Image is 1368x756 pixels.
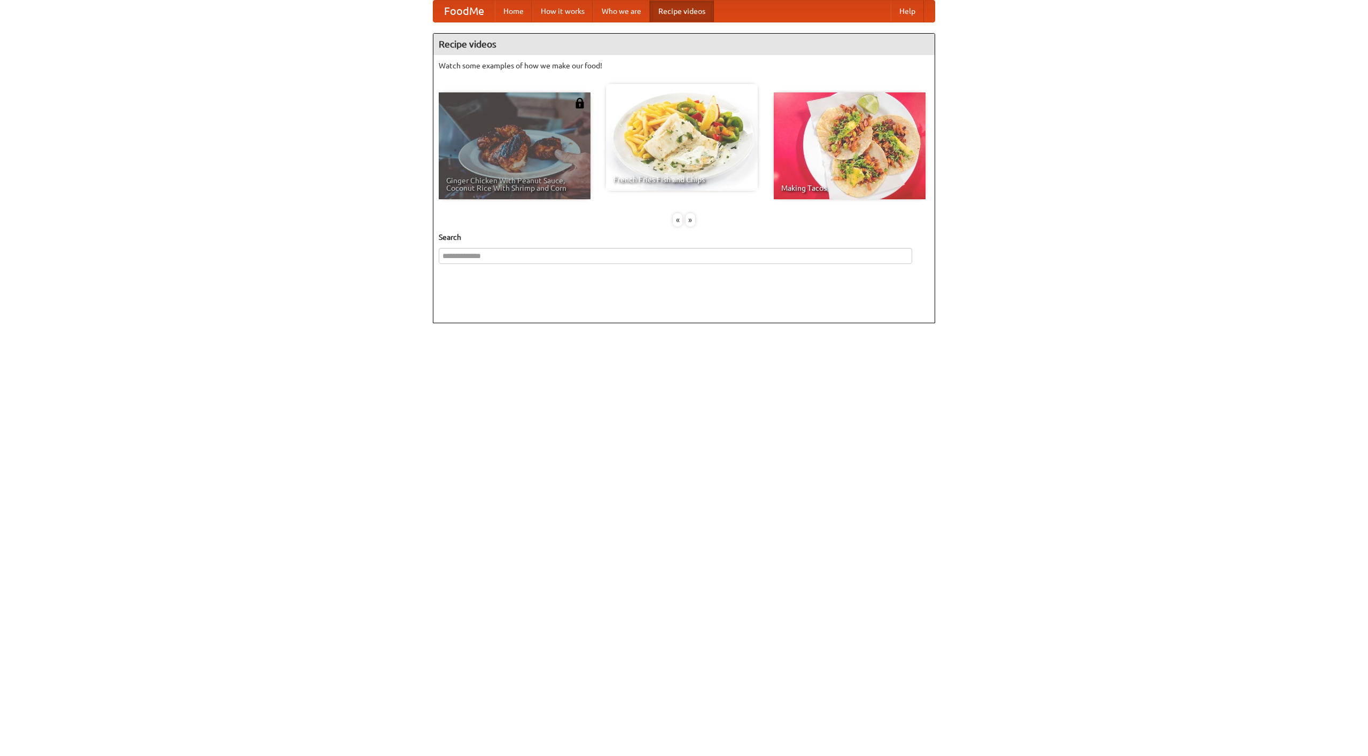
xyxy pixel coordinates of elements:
a: Who we are [593,1,650,22]
img: 483408.png [574,98,585,108]
span: French Fries Fish and Chips [613,176,750,183]
a: Help [891,1,924,22]
a: FoodMe [433,1,495,22]
div: » [686,213,695,227]
a: Recipe videos [650,1,714,22]
a: French Fries Fish and Chips [606,84,758,191]
span: Making Tacos [781,184,918,192]
p: Watch some examples of how we make our food! [439,60,929,71]
a: How it works [532,1,593,22]
h5: Search [439,232,929,243]
div: « [673,213,682,227]
a: Home [495,1,532,22]
a: Making Tacos [774,92,926,199]
h4: Recipe videos [433,34,935,55]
